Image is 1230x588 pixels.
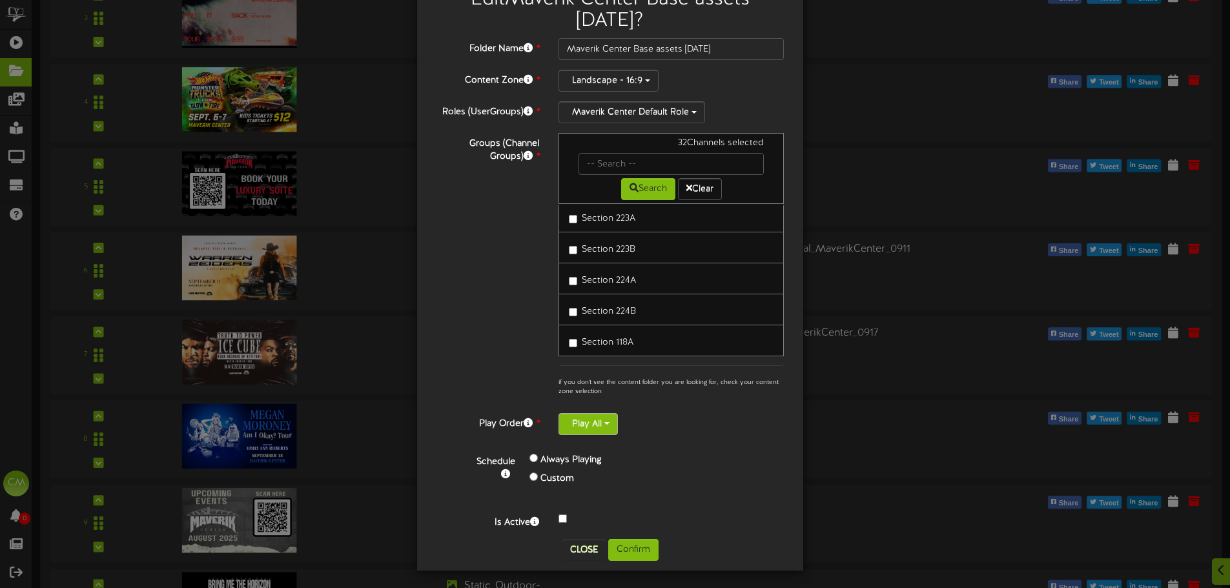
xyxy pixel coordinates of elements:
input: Folder Name [559,38,784,60]
b: Schedule [477,457,515,467]
label: Folder Name [427,38,549,56]
button: Landscape - 16:9 [559,70,659,92]
input: Section 224B [569,308,577,316]
input: Section 223B [569,246,577,254]
button: Close [562,540,606,560]
input: -- Search -- [579,153,764,175]
span: Section 223B [582,245,635,254]
input: Section 118A [569,339,577,347]
label: Custom [540,472,574,485]
span: Section 118A [582,338,633,347]
label: Content Zone [427,70,549,87]
span: Section 223A [582,214,635,223]
button: Confirm [608,539,659,561]
input: Section 223A [569,215,577,223]
button: Maverik Center Default Role [559,101,705,123]
div: 32 Channels selected [569,137,774,153]
label: Groups (Channel Groups) [427,133,549,163]
label: Play Order [427,413,549,431]
label: Is Active [427,512,549,529]
button: Search [621,178,675,200]
button: Play All [559,413,618,435]
input: Section 224A [569,277,577,285]
button: Clear [678,178,722,200]
label: Always Playing [540,454,602,467]
span: Section 224B [582,307,636,316]
span: Section 224A [582,276,636,285]
label: Roles (UserGroups) [427,101,549,119]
